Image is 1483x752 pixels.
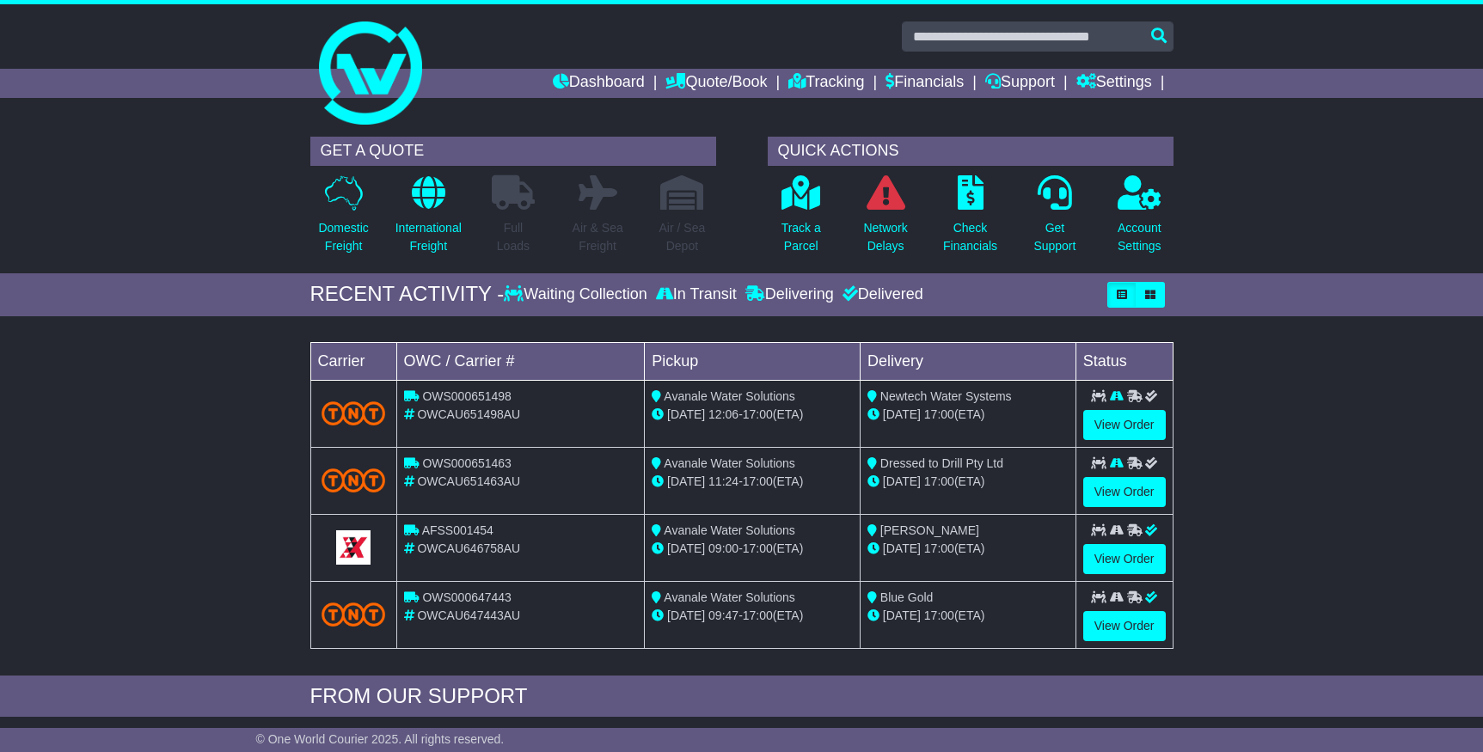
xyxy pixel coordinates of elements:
[880,523,979,537] span: [PERSON_NAME]
[743,541,773,555] span: 17:00
[743,474,773,488] span: 17:00
[395,174,463,265] a: InternationalFreight
[310,342,396,380] td: Carrier
[743,608,773,622] span: 17:00
[1083,410,1166,440] a: View Order
[422,590,512,604] span: OWS000647443
[256,732,505,746] span: © One World Courier 2025. All rights reserved.
[886,69,964,98] a: Financials
[322,602,386,626] img: TNT_Domestic.png
[396,342,645,380] td: OWC / Carrier #
[652,607,853,625] div: - (ETA)
[645,342,861,380] td: Pickup
[708,474,738,488] span: 11:24
[318,219,368,255] p: Domestic Freight
[867,607,1069,625] div: (ETA)
[1076,69,1152,98] a: Settings
[781,174,822,265] a: Track aParcel
[1117,174,1162,265] a: AccountSettings
[573,219,623,255] p: Air & Sea Freight
[417,474,520,488] span: OWCAU651463AU
[652,285,741,304] div: In Transit
[867,406,1069,424] div: (ETA)
[1033,219,1075,255] p: Get Support
[924,541,954,555] span: 17:00
[1118,219,1161,255] p: Account Settings
[943,219,997,255] p: Check Financials
[395,219,462,255] p: International Freight
[768,137,1174,166] div: QUICK ACTIONS
[504,285,651,304] div: Waiting Collection
[781,219,821,255] p: Track a Parcel
[708,608,738,622] span: 09:47
[317,174,369,265] a: DomesticFreight
[883,474,921,488] span: [DATE]
[1083,477,1166,507] a: View Order
[665,69,767,98] a: Quote/Book
[422,456,512,470] span: OWS000651463
[883,541,921,555] span: [DATE]
[310,137,716,166] div: GET A QUOTE
[708,541,738,555] span: 09:00
[880,590,933,604] span: Blue Gold
[924,407,954,421] span: 17:00
[422,523,493,537] span: AFSS001454
[741,285,838,304] div: Delivering
[664,389,795,403] span: Avanale Water Solutions
[880,456,1003,470] span: Dressed to Drill Pty Ltd
[883,407,921,421] span: [DATE]
[310,282,505,307] div: RECENT ACTIVITY -
[652,473,853,491] div: - (ETA)
[667,541,705,555] span: [DATE]
[422,389,512,403] span: OWS000651498
[867,540,1069,558] div: (ETA)
[652,540,853,558] div: - (ETA)
[1075,342,1173,380] td: Status
[942,174,998,265] a: CheckFinancials
[652,406,853,424] div: - (ETA)
[883,608,921,622] span: [DATE]
[310,684,1174,709] div: FROM OUR SUPPORT
[336,530,371,565] img: GetCarrierServiceLogo
[863,219,907,255] p: Network Delays
[1083,611,1166,641] a: View Order
[322,401,386,425] img: TNT_Domestic.png
[788,69,864,98] a: Tracking
[417,541,520,555] span: OWCAU646758AU
[867,473,1069,491] div: (ETA)
[1033,174,1076,265] a: GetSupport
[659,219,706,255] p: Air / Sea Depot
[743,407,773,421] span: 17:00
[1083,544,1166,574] a: View Order
[860,342,1075,380] td: Delivery
[838,285,923,304] div: Delivered
[880,389,1012,403] span: Newtech Water Systems
[708,407,738,421] span: 12:06
[664,456,795,470] span: Avanale Water Solutions
[553,69,645,98] a: Dashboard
[417,407,520,421] span: OWCAU651498AU
[985,69,1055,98] a: Support
[417,608,520,622] span: OWCAU647443AU
[924,608,954,622] span: 17:00
[664,523,795,537] span: Avanale Water Solutions
[492,219,535,255] p: Full Loads
[667,407,705,421] span: [DATE]
[322,468,386,492] img: TNT_Domestic.png
[664,590,795,604] span: Avanale Water Solutions
[862,174,908,265] a: NetworkDelays
[667,474,705,488] span: [DATE]
[667,608,705,622] span: [DATE]
[924,474,954,488] span: 17:00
